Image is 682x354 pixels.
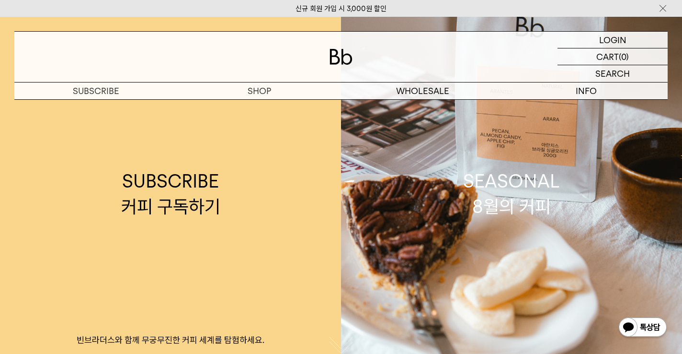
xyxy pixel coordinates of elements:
div: SUBSCRIBE 커피 구독하기 [121,168,220,219]
div: SEASONAL 8월의 커피 [463,168,560,219]
p: LOGIN [599,32,626,48]
p: INFO [504,83,668,99]
a: SUBSCRIBE [14,83,178,99]
p: CART [596,48,619,65]
p: (0) [619,48,629,65]
a: SHOP [178,83,341,99]
a: CART (0) [557,48,668,65]
img: 로고 [330,49,352,65]
p: SEARCH [595,65,630,82]
p: WHOLESALE [341,83,504,99]
img: 카카오톡 채널 1:1 채팅 버튼 [618,317,668,340]
a: 신규 회원 가입 시 3,000원 할인 [296,4,386,13]
a: LOGIN [557,32,668,48]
